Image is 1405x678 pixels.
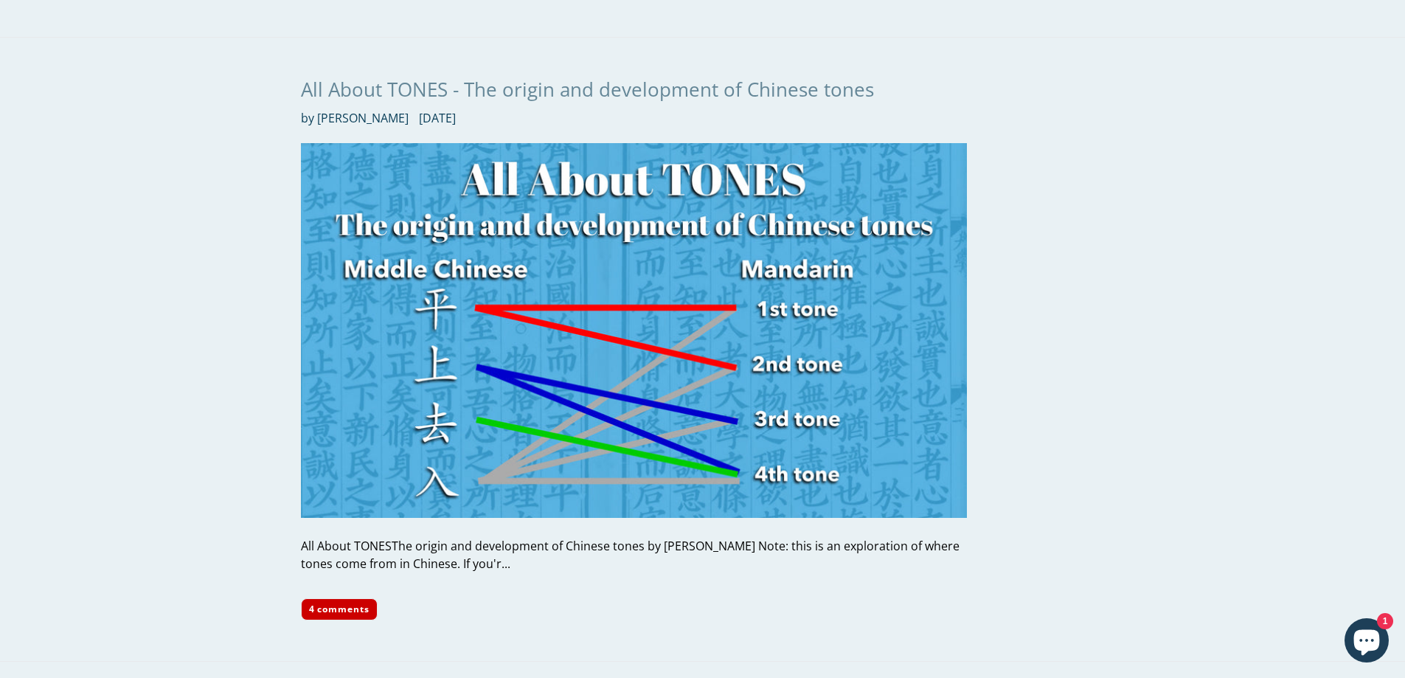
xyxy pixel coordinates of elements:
[301,537,967,573] div: All About TONESThe origin and development of Chinese tones by [PERSON_NAME] Note: this is an expl...
[301,76,874,103] a: All About TONES - The origin and development of Chinese tones
[419,110,456,126] time: [DATE]
[301,109,409,127] span: by [PERSON_NAME]
[301,598,378,620] a: 4 comments
[301,143,967,518] img: All About TONES - The origin and development of Chinese tones
[1340,618,1393,666] inbox-online-store-chat: Shopify online store chat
